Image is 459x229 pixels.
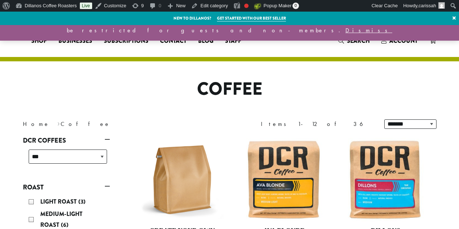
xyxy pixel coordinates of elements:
[242,138,325,221] img: Ava-Blonde-12oz-1-300x300.jpg
[345,26,392,34] a: Dismiss
[23,181,110,193] a: Roast
[217,15,286,21] a: Get started with our best seller
[419,3,436,8] span: carissah
[17,79,442,100] h1: Coffee
[198,37,213,46] span: Blog
[449,12,459,25] a: ×
[244,4,249,8] div: Needs improvement
[347,37,370,45] span: Search
[23,134,110,147] a: DCR Coffees
[225,37,241,46] span: Staff
[160,37,187,46] span: Contact
[140,138,224,221] img: 12oz-Label-Free-Bag-KRAFT-e1707417954251.png
[25,35,53,47] a: Shop
[23,120,219,128] nav: Breadcrumb
[57,117,60,128] span: ›
[40,210,82,229] span: Medium-Light Roast
[104,37,148,46] span: Subscriptions
[61,221,69,229] span: (6)
[332,35,376,47] a: Search
[80,3,92,9] a: Live
[58,37,92,46] span: Businesses
[78,197,86,206] span: (3)
[23,120,50,128] a: Home
[261,120,373,128] div: Items 1-12 of 36
[31,37,47,46] span: Shop
[219,35,247,47] a: Staff
[389,37,418,45] span: Account
[344,138,427,221] img: Dillons-12oz-300x300.jpg
[40,197,78,206] span: Light Roast
[23,147,110,172] div: DCR Coffees
[292,3,299,9] span: 0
